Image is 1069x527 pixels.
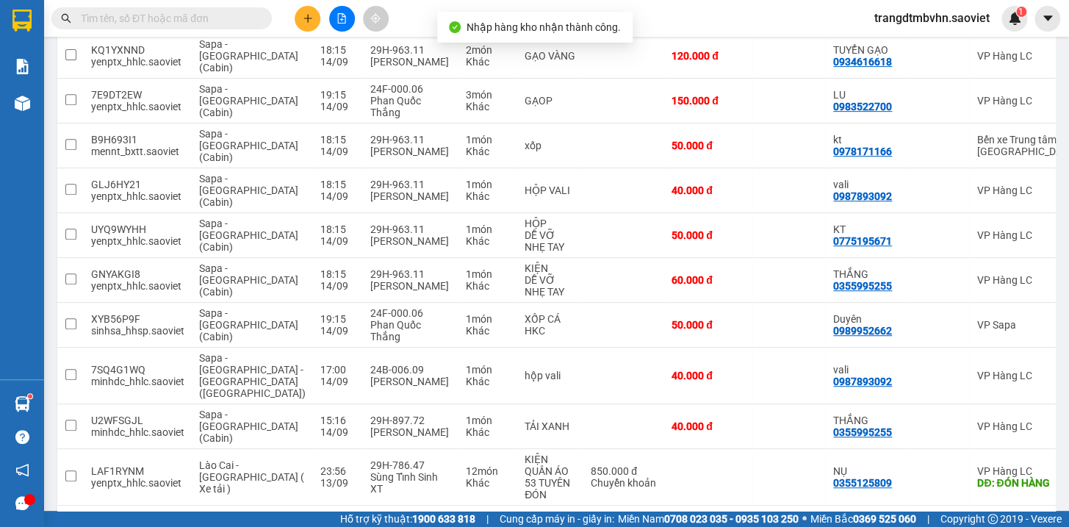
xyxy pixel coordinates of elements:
div: Khác [466,56,510,68]
div: 0983522700 [833,101,892,112]
div: yenptx_hhlc.saoviet [91,477,184,489]
div: 12 món [466,465,510,477]
div: 7SQ4G1WQ [91,364,184,376]
div: 29H-963.11 [370,134,451,146]
span: Sapa - [GEOGRAPHIC_DATA] (Cabin) [199,38,298,74]
div: 13/09 [320,477,356,489]
div: 1 món [466,268,510,280]
div: 0355995255 [833,280,892,292]
div: 1 món [466,179,510,190]
div: 50.000 đ [672,140,745,151]
div: hộp vali [525,370,576,381]
div: 1 món [466,134,510,146]
div: yenptx_hhlc.saoviet [91,101,184,112]
button: file-add [329,6,355,32]
div: XỐP CÁ [525,313,576,325]
div: KT [833,223,899,235]
strong: 1900 633 818 [412,513,475,525]
div: LAF1RYNM [91,465,184,477]
div: 24F-000.06 [370,307,451,319]
div: Phan Quốc Thắng [370,319,451,343]
div: DỄ VỠ NHẸ TAY [525,229,576,253]
div: LU [833,89,899,101]
div: XYB56P9F [91,313,184,325]
div: 14/09 [320,101,356,112]
div: 14/09 [320,280,356,292]
div: vali [833,364,899,376]
span: Sapa - [GEOGRAPHIC_DATA] (Cabin) [199,173,298,208]
div: GLJ6HY21 [91,179,184,190]
div: 0775195671 [833,235,892,247]
div: 18:15 [320,268,356,280]
div: Khác [466,426,510,438]
div: 15:16 [320,415,356,426]
div: 40.000 đ [672,420,745,432]
strong: 0708 023 035 - 0935 103 250 [664,513,799,525]
img: icon-new-feature [1008,12,1021,25]
span: Lào Cai - [GEOGRAPHIC_DATA] ( Xe tải ) [199,459,304,495]
div: 7E9DT2EW [91,89,184,101]
div: Sùng Tỉnh Sinh XT [370,471,451,495]
div: minhdc_hhlc.saoviet [91,376,184,387]
span: Sapa - [GEOGRAPHIC_DATA] (Cabin) [199,262,298,298]
div: U2WFSGJL [91,415,184,426]
div: 18:15 [320,134,356,146]
span: Sapa - [GEOGRAPHIC_DATA] (Cabin) [199,409,298,444]
span: Sapa - [GEOGRAPHIC_DATA] (Cabin) [199,83,298,118]
div: 14/09 [320,56,356,68]
div: KIỆN [525,262,576,274]
div: yenptx_hhlc.saoviet [91,280,184,292]
div: 0355125809 [833,477,892,489]
div: [PERSON_NAME] [370,376,451,387]
div: xốp [525,140,576,151]
div: 19:15 [320,89,356,101]
div: 29H-963.11 [370,44,451,56]
div: 14/09 [320,190,356,202]
div: 1 món [466,364,510,376]
div: B9H693I1 [91,134,184,146]
div: minhdc_hhlc.saoviet [91,426,184,438]
div: kt [833,134,899,146]
button: plus [295,6,320,32]
div: GNYAKGI8 [91,268,184,280]
div: Khác [466,477,510,489]
div: 29H-963.11 [370,223,451,235]
span: search [61,13,71,24]
div: [PERSON_NAME] [370,235,451,247]
div: THẮNG [833,268,899,280]
div: 0987893092 [833,376,892,387]
div: KQ1YXNND [91,44,184,56]
span: question-circle [15,430,29,444]
div: 120.000 đ [672,50,745,62]
span: Sapa - [GEOGRAPHIC_DATA] (Cabin) [199,128,298,163]
div: yenptx_hhlc.saoviet [91,190,184,202]
div: UYQ9WYHH [91,223,184,235]
div: 150.000 đ [672,95,745,107]
div: 60.000 đ [672,274,745,286]
span: caret-down [1041,12,1054,25]
div: GẠOP [525,95,576,107]
div: Phan Quốc Thắng [370,95,451,118]
img: logo-vxr [12,10,32,32]
span: check-circle [449,21,461,33]
span: Cung cấp máy in - giấy in: [500,511,614,527]
div: 50.000 đ [672,229,745,241]
div: 1 món [466,223,510,235]
div: 14/09 [320,235,356,247]
div: 40.000 đ [672,370,745,381]
div: Duyên [833,313,899,325]
div: Khác [466,101,510,112]
sup: 1 [28,394,32,398]
div: 0989952662 [833,325,892,337]
div: HỘP VALI [525,184,576,196]
sup: 1 [1016,7,1026,17]
div: [PERSON_NAME] [370,190,451,202]
div: 14/09 [320,325,356,337]
span: plus [303,13,313,24]
span: Sapa - [GEOGRAPHIC_DATA] (Cabin) [199,218,298,253]
img: warehouse-icon [15,396,30,412]
div: yenptx_hhlc.saoviet [91,235,184,247]
div: [PERSON_NAME] [370,146,451,157]
img: warehouse-icon [15,96,30,111]
div: 17:00 [320,364,356,376]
